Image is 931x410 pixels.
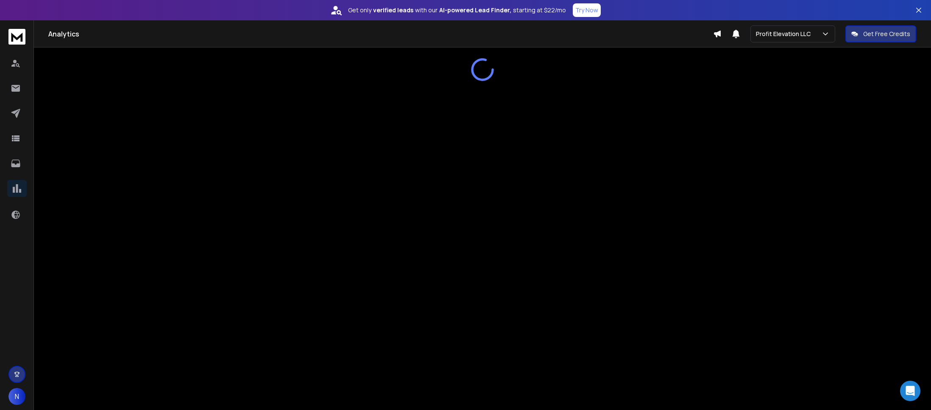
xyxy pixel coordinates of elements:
strong: verified leads [373,6,413,14]
button: N [8,388,25,405]
p: Try Now [575,6,598,14]
p: Profit Elevation LLC [756,30,814,38]
img: logo [8,29,25,45]
button: Get Free Credits [845,25,916,42]
div: Open Intercom Messenger [900,381,920,401]
p: Get only with our starting at $22/mo [348,6,566,14]
button: Try Now [573,3,601,17]
h1: Analytics [48,29,713,39]
p: Get Free Credits [863,30,910,38]
strong: AI-powered Lead Finder, [439,6,511,14]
